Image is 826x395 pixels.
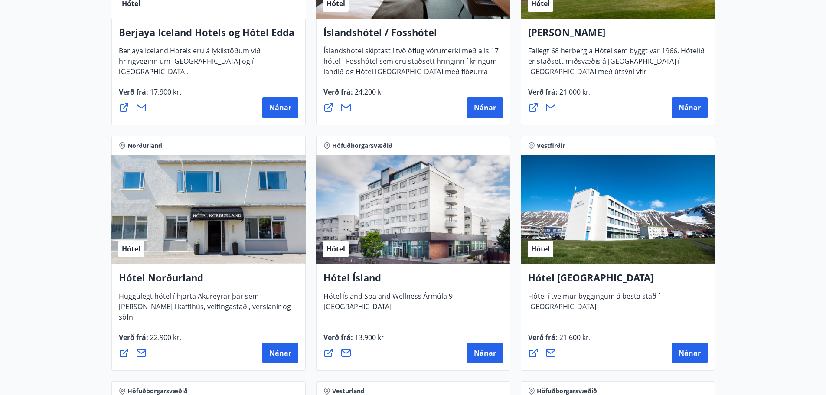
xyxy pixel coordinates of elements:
h4: Hótel Norðurland [119,271,298,291]
span: Hótel [326,244,345,254]
span: 21.600 kr. [558,333,591,342]
span: Verð frá : [528,87,591,104]
h4: Berjaya Iceland Hotels og Hótel Edda [119,26,298,46]
button: Nánar [672,343,708,363]
span: Nánar [679,103,701,112]
span: 13.900 kr. [353,333,386,342]
span: 17.900 kr. [148,87,181,97]
h4: [PERSON_NAME] [528,26,708,46]
span: Verð frá : [528,333,591,349]
h4: Hótel [GEOGRAPHIC_DATA] [528,271,708,291]
span: Huggulegt hótel í hjarta Akureyrar þar sem [PERSON_NAME] í kaffihús, veitingastaði, verslanir og ... [119,291,291,329]
span: Verð frá : [323,87,386,104]
span: Vestfirðir [537,141,565,150]
span: Berjaya Iceland Hotels eru á lykilstöðum við hringveginn um [GEOGRAPHIC_DATA] og í [GEOGRAPHIC_DA... [119,46,261,83]
span: Íslandshótel skiptast í tvö öflug vörumerki með alls 17 hótel - Fosshótel sem eru staðsett hringi... [323,46,499,94]
button: Nánar [467,343,503,363]
span: 24.200 kr. [353,87,386,97]
span: Nánar [269,348,291,358]
span: Hótel [122,244,140,254]
span: Nánar [474,348,496,358]
span: 21.000 kr. [558,87,591,97]
span: Norðurland [127,141,162,150]
span: Hótel [531,244,550,254]
button: Nánar [672,97,708,118]
span: Verð frá : [119,87,181,104]
span: Nánar [269,103,291,112]
span: Nánar [474,103,496,112]
span: Nánar [679,348,701,358]
span: Höfuðborgarsvæðið [332,141,392,150]
span: Hótel Ísland Spa and Wellness Ármúla 9 [GEOGRAPHIC_DATA] [323,291,453,318]
button: Nánar [262,97,298,118]
span: 22.900 kr. [148,333,181,342]
span: Verð frá : [323,333,386,349]
span: Hótel í tveimur byggingum á besta stað í [GEOGRAPHIC_DATA]. [528,291,660,318]
h4: Íslandshótel / Fosshótel [323,26,503,46]
span: Fallegt 68 herbergja Hótel sem byggt var 1966. Hótelið er staðsett miðsvæðis á [GEOGRAPHIC_DATA] ... [528,46,705,94]
span: Verð frá : [119,333,181,349]
h4: Hótel Ísland [323,271,503,291]
button: Nánar [467,97,503,118]
button: Nánar [262,343,298,363]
